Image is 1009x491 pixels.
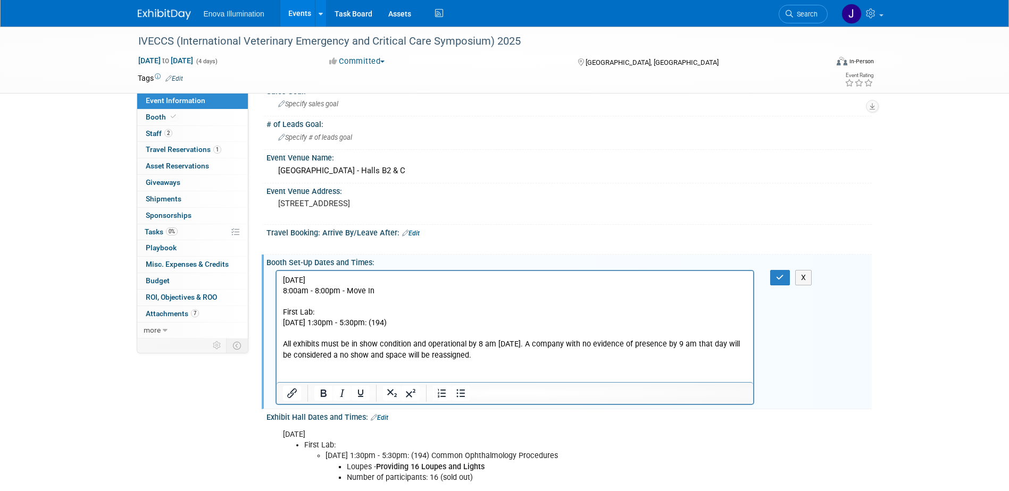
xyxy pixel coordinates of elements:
a: Attachments7 [137,306,248,322]
button: Insert/edit link [283,386,301,401]
span: more [144,326,161,334]
span: Booth [146,113,178,121]
div: Event Rating [845,73,873,78]
td: Tags [138,73,183,83]
button: X [795,270,812,285]
img: ExhibitDay [138,9,191,20]
span: 2 [164,129,172,137]
span: Budget [146,276,170,285]
span: Asset Reservations [146,162,209,170]
span: [DATE] [DATE] [138,56,194,65]
b: Providing 16 Loupes and Lights [376,462,485,471]
div: Event Venue Address: [266,183,872,197]
img: Format-Inperson.png [837,57,847,65]
td: Toggle Event Tabs [226,338,248,352]
div: Exhibit Hall Dates and Times: [266,409,872,423]
img: Janelle Tlusty [841,4,862,24]
a: Staff2 [137,126,248,142]
button: Numbered list [433,386,451,401]
a: Travel Reservations1 [137,142,248,158]
button: Committed [326,56,389,67]
a: Booth [137,109,248,125]
a: Giveaways [137,175,248,191]
button: Bold [314,386,332,401]
span: 1 [213,146,221,154]
span: Misc. Expenses & Credits [146,260,229,268]
a: Misc. Expenses & Credits [137,257,248,273]
a: Event Information [137,93,248,109]
span: Specify sales goal [278,100,338,108]
li: First Lab: [304,440,748,482]
span: [GEOGRAPHIC_DATA], [GEOGRAPHIC_DATA] [586,58,719,66]
td: Personalize Event Tab Strip [208,338,227,352]
div: Event Format [765,55,874,71]
a: more [137,323,248,338]
button: Underline [352,386,370,401]
div: Travel Booking: Arrive By/Leave After: [266,225,872,239]
button: Subscript [383,386,401,401]
a: Budget [137,273,248,289]
span: 7 [191,309,199,317]
i: Booth reservation complete [171,114,176,120]
div: Event Venue Name: [266,150,872,163]
pre: [STREET_ADDRESS] [278,199,507,208]
span: Travel Reservations [146,145,221,154]
a: Shipments [137,191,248,207]
a: Tasks0% [137,224,248,240]
div: In-Person [849,57,874,65]
span: (4 days) [195,58,218,65]
span: Event Information [146,96,205,105]
span: Search [793,10,818,18]
span: ROI, Objectives & ROO [146,293,217,301]
span: Playbook [146,243,177,252]
iframe: Rich Text Area [277,271,754,382]
div: [GEOGRAPHIC_DATA] - Halls B2 & C [274,163,864,179]
span: to [161,56,171,65]
li: Number of participants: 16 (sold out) [347,472,748,483]
span: Enova Illumination [204,10,264,18]
li: Loupes - [347,462,748,472]
a: Sponsorships [137,208,248,224]
button: Superscript [402,386,420,401]
span: Specify # of leads goal [278,133,352,141]
span: Sponsorships [146,211,191,219]
span: Staff [146,129,172,138]
span: Tasks [145,227,178,236]
a: Edit [165,75,183,82]
span: 0% [166,227,178,235]
div: Booth Set-Up Dates and Times: [266,255,872,268]
span: Giveaways [146,178,180,187]
a: Search [779,5,828,23]
div: # of Leads Goal: [266,116,872,130]
a: Edit [402,230,420,237]
a: Edit [371,414,388,421]
a: Asset Reservations [137,158,248,174]
a: ROI, Objectives & ROO [137,290,248,306]
button: Bullet list [452,386,470,401]
span: Shipments [146,194,181,203]
li: [DATE] 1:30pm - 5:30pm: (194) Common Ophthalmology Procedures [326,451,748,482]
button: Italic [333,386,351,401]
span: Attachments [146,309,199,318]
div: IVECCS (International Veterinary Emergency and Critical Care Symposium) 2025 [135,32,812,51]
a: Playbook [137,240,248,256]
